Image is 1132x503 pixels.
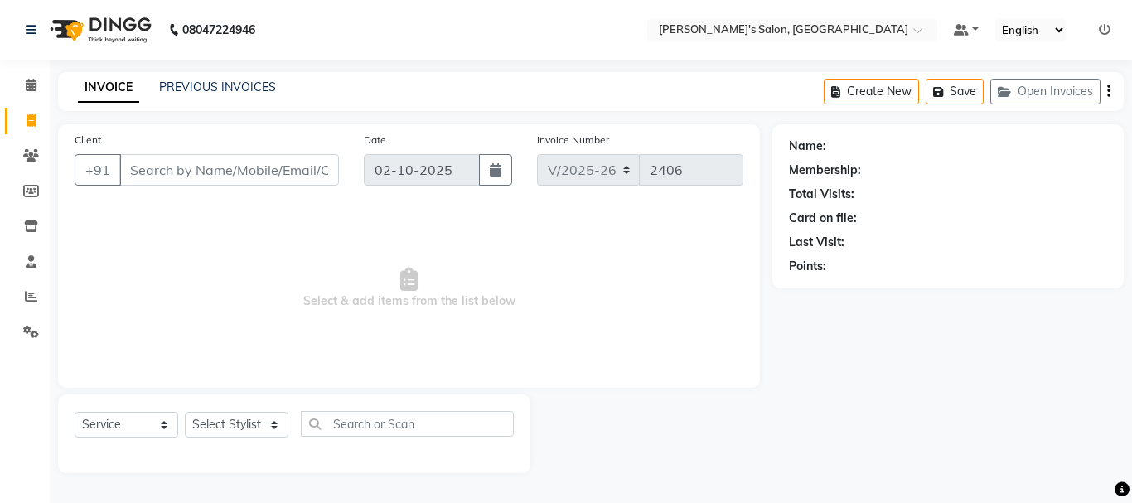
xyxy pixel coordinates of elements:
button: Open Invoices [990,79,1101,104]
div: Last Visit: [789,234,844,251]
div: Membership: [789,162,861,179]
button: +91 [75,154,121,186]
label: Invoice Number [537,133,609,148]
div: Points: [789,258,826,275]
button: Create New [824,79,919,104]
input: Search by Name/Mobile/Email/Code [119,154,339,186]
a: PREVIOUS INVOICES [159,80,276,94]
div: Total Visits: [789,186,854,203]
input: Search or Scan [301,411,514,437]
label: Date [364,133,386,148]
button: Save [926,79,984,104]
div: Card on file: [789,210,857,227]
div: Name: [789,138,826,155]
a: INVOICE [78,73,139,103]
span: Select & add items from the list below [75,206,743,371]
b: 08047224946 [182,7,255,53]
img: logo [42,7,156,53]
label: Client [75,133,101,148]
